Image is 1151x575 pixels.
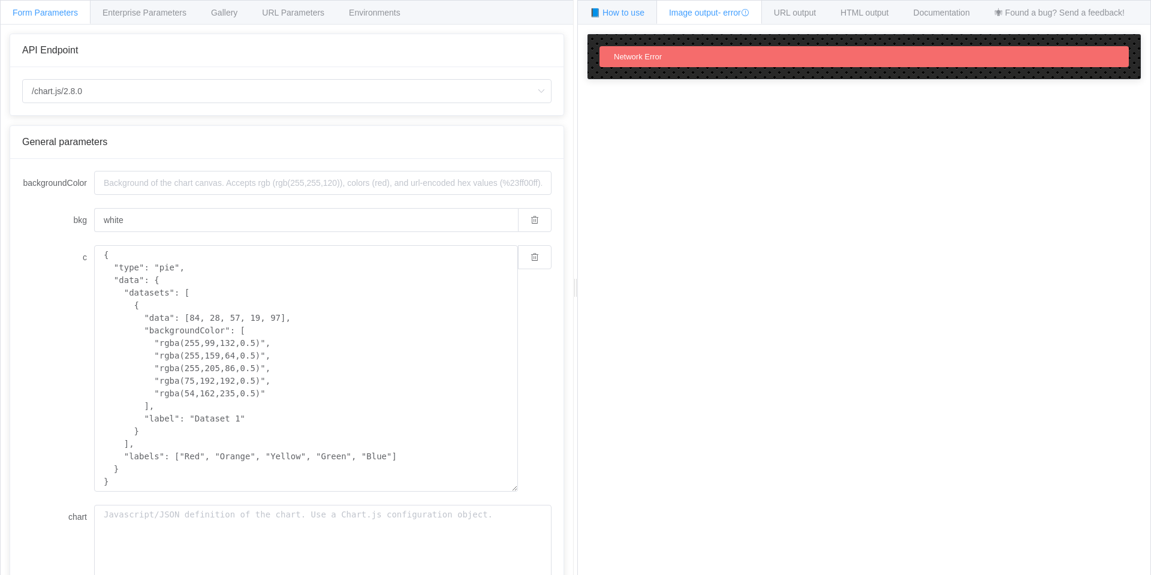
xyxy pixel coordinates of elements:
[349,8,400,17] span: Environments
[22,208,94,232] label: bkg
[13,8,78,17] span: Form Parameters
[669,8,749,17] span: Image output
[94,208,518,232] input: Background of the chart canvas. Accepts rgb (rgb(255,255,120)), colors (red), and url-encoded hex...
[718,8,749,17] span: - error
[22,45,78,55] span: API Endpoint
[94,171,552,195] input: Background of the chart canvas. Accepts rgb (rgb(255,255,120)), colors (red), and url-encoded hex...
[22,171,94,195] label: backgroundColor
[262,8,324,17] span: URL Parameters
[840,8,888,17] span: HTML output
[22,505,94,529] label: chart
[103,8,186,17] span: Enterprise Parameters
[995,8,1125,17] span: 🕷 Found a bug? Send a feedback!
[22,245,94,269] label: c
[22,137,107,147] span: General parameters
[914,8,970,17] span: Documentation
[774,8,816,17] span: URL output
[590,8,644,17] span: 📘 How to use
[614,52,662,61] span: Network Error
[211,8,237,17] span: Gallery
[22,79,552,103] input: Select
